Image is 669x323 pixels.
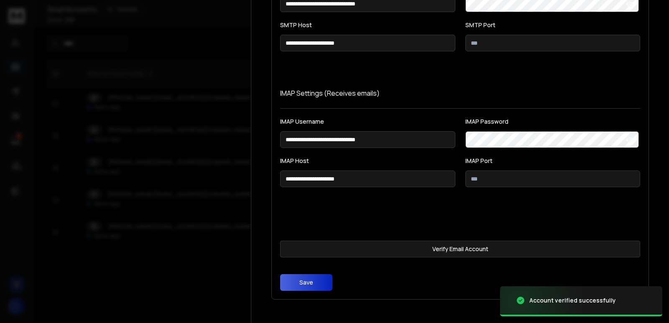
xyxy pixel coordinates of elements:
label: SMTP Host [280,22,455,28]
button: Save [280,274,332,291]
label: IMAP Host [280,158,455,164]
label: IMAP Password [465,119,641,125]
label: IMAP Username [280,119,455,125]
div: Account verified successfully [529,296,616,305]
button: Verify Email Account [280,241,640,257]
label: IMAP Port [465,158,641,164]
label: SMTP Port [465,22,641,28]
p: IMAP Settings (Receives emails) [280,88,640,98]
